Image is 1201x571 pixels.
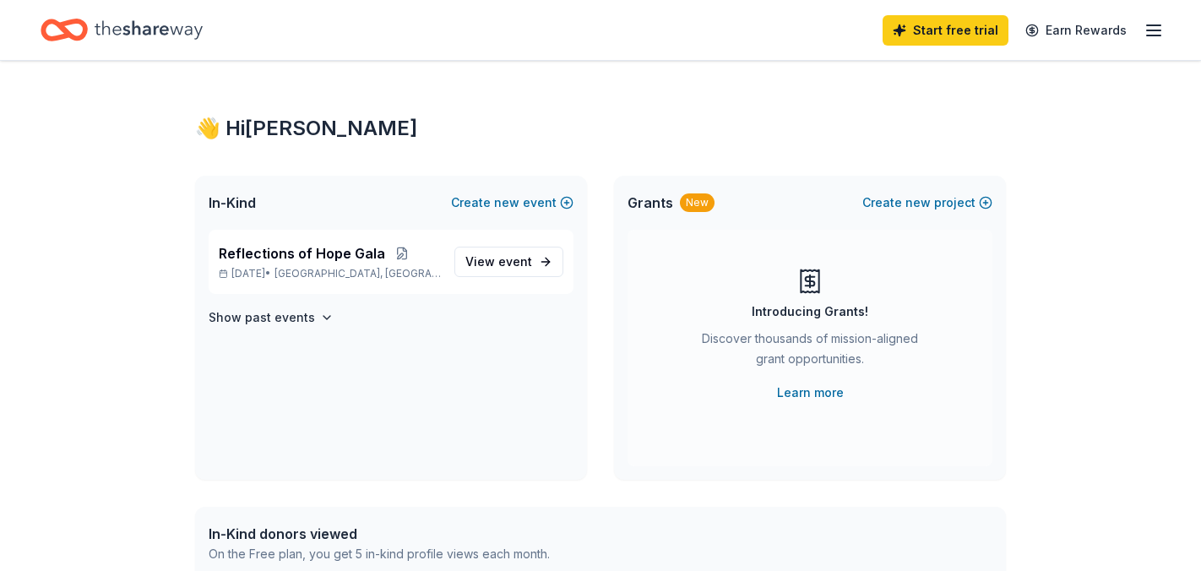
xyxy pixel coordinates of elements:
[209,524,550,544] div: In-Kind donors viewed
[209,307,315,328] h4: Show past events
[195,115,1006,142] div: 👋 Hi [PERSON_NAME]
[274,267,441,280] span: [GEOGRAPHIC_DATA], [GEOGRAPHIC_DATA]
[451,193,573,213] button: Createnewevent
[695,329,925,376] div: Discover thousands of mission-aligned grant opportunities.
[498,254,532,269] span: event
[41,10,203,50] a: Home
[209,544,550,564] div: On the Free plan, you get 5 in-kind profile views each month.
[862,193,992,213] button: Createnewproject
[680,193,715,212] div: New
[1015,15,1137,46] a: Earn Rewards
[752,302,868,322] div: Introducing Grants!
[209,307,334,328] button: Show past events
[454,247,563,277] a: View event
[219,243,385,264] span: Reflections of Hope Gala
[883,15,1008,46] a: Start free trial
[905,193,931,213] span: new
[465,252,532,272] span: View
[494,193,519,213] span: new
[209,193,256,213] span: In-Kind
[777,383,844,403] a: Learn more
[219,267,441,280] p: [DATE] •
[628,193,673,213] span: Grants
